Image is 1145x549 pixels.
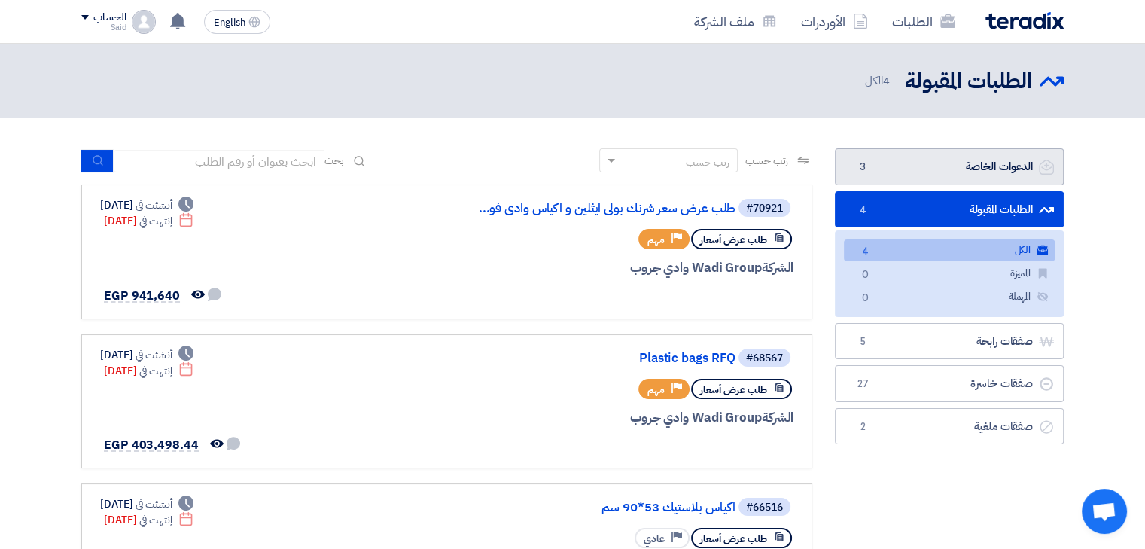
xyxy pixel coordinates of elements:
[854,377,872,392] span: 27
[647,383,665,397] span: مهم
[700,532,767,546] span: طلب عرض أسعار
[745,153,788,169] span: رتب حسب
[854,160,872,175] span: 3
[136,496,172,512] span: أنشئت في
[905,67,1032,96] h2: الطلبات المقبولة
[1082,489,1127,534] a: Open chat
[746,203,783,214] div: #70921
[139,512,172,528] span: إنتهت في
[434,501,735,514] a: اكياس بلاستيك 53*90 سم
[647,233,665,247] span: مهم
[883,72,890,89] span: 4
[854,203,872,218] span: 4
[214,17,245,28] span: English
[835,408,1064,445] a: صفقات ملغية2
[880,4,967,39] a: الطلبات
[104,287,180,305] span: EGP 941,640
[104,363,193,379] div: [DATE]
[93,11,126,24] div: الحساب
[844,286,1055,308] a: المهملة
[100,496,193,512] div: [DATE]
[856,291,874,307] span: 0
[434,352,735,365] a: Plastic bags RFQ
[81,23,126,32] div: Said
[700,383,767,397] span: طلب عرض أسعار
[431,258,793,278] div: Wadi Group وادي جروب
[835,323,1064,360] a: صفقات رابحة5
[100,197,193,213] div: [DATE]
[746,353,783,364] div: #68567
[762,408,794,427] span: الشركة
[132,10,156,34] img: profile_test.png
[104,213,193,229] div: [DATE]
[104,436,199,454] span: EGP 403,498.44
[835,365,1064,402] a: صفقات خاسرة27
[856,267,874,283] span: 0
[700,233,767,247] span: طلب عرض أسعار
[644,532,665,546] span: عادي
[682,4,789,39] a: ملف الشركة
[864,72,893,90] span: الكل
[835,191,1064,228] a: الطلبات المقبولة4
[844,263,1055,285] a: المميزة
[431,408,793,428] div: Wadi Group وادي جروب
[114,150,324,172] input: ابحث بعنوان أو رقم الطلب
[204,10,270,34] button: English
[985,12,1064,29] img: Teradix logo
[100,347,193,363] div: [DATE]
[844,239,1055,261] a: الكل
[434,202,735,215] a: طلب عرض سعر شرنك بولى ايثلين و اكياس وادى فو...
[762,258,794,277] span: الشركة
[835,148,1064,185] a: الدعوات الخاصة3
[854,419,872,435] span: 2
[789,4,880,39] a: الأوردرات
[136,347,172,363] span: أنشئت في
[686,154,729,170] div: رتب حسب
[139,213,172,229] span: إنتهت في
[324,153,344,169] span: بحث
[854,334,872,349] span: 5
[139,363,172,379] span: إنتهت في
[136,197,172,213] span: أنشئت في
[746,502,783,513] div: #66516
[104,512,193,528] div: [DATE]
[856,244,874,260] span: 4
